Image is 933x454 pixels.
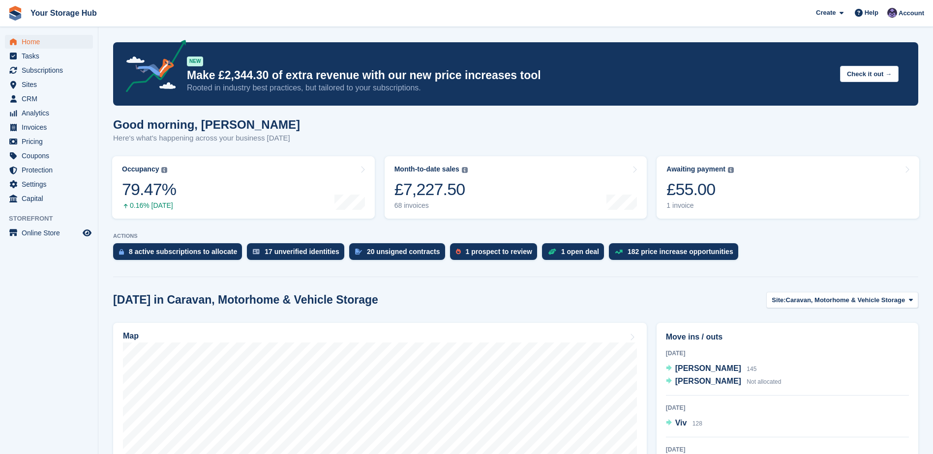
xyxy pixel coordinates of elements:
a: 17 unverified identities [247,243,349,265]
span: Create [816,8,836,18]
h1: Good morning, [PERSON_NAME] [113,118,300,131]
span: Settings [22,177,81,191]
a: 20 unsigned contracts [349,243,450,265]
a: menu [5,120,93,134]
span: Analytics [22,106,81,120]
a: menu [5,192,93,205]
a: menu [5,35,93,49]
a: menu [5,78,93,91]
a: 182 price increase opportunities [609,243,743,265]
a: menu [5,92,93,106]
a: menu [5,135,93,148]
div: Month-to-date sales [394,165,459,173]
img: Liam Beddard [887,8,897,18]
div: [DATE] [666,445,909,454]
p: Make £2,344.30 of extra revenue with our new price increases tool [187,68,832,83]
p: ACTIONS [113,233,918,239]
a: [PERSON_NAME] Not allocated [666,375,782,388]
a: Month-to-date sales £7,227.50 68 invoices [385,156,647,219]
span: Tasks [22,49,81,63]
img: deal-1b604bf984904fb50ccaf53a9ad4b4a5d6e5aea283cecdc64d6e3604feb123c2.svg [548,248,556,255]
div: 1 prospect to review [466,248,532,255]
img: price_increase_opportunities-93ffe204e8149a01c8c9dc8f82e8f89637d9d84a8eef4429ea346261dce0b2c0.svg [615,250,623,254]
div: Occupancy [122,165,159,173]
button: Check it out → [840,66,899,82]
div: 182 price increase opportunities [628,248,733,255]
a: menu [5,106,93,120]
span: Online Store [22,226,81,240]
span: Help [865,8,878,18]
div: 8 active subscriptions to allocate [129,248,237,255]
img: active_subscription_to_allocate_icon-d502201f5373d7db506a760aba3b589e785aa758c864c3986d89f69b8ff3... [119,249,124,255]
a: Awaiting payment £55.00 1 invoice [657,156,919,219]
p: Rooted in industry best practices, but tailored to your subscriptions. [187,83,832,93]
a: menu [5,177,93,191]
h2: Move ins / outs [666,331,909,343]
img: icon-info-grey-7440780725fd019a000dd9b08b2336e03edf1995a4989e88bcd33f0948082b44.svg [161,167,167,173]
a: menu [5,163,93,177]
span: CRM [22,92,81,106]
img: contract_signature_icon-13c848040528278c33f63329250d36e43548de30e8caae1d1a13099fd9432cc5.svg [355,249,362,255]
div: [DATE] [666,349,909,358]
p: Here's what's happening across your business [DATE] [113,133,300,144]
img: icon-info-grey-7440780725fd019a000dd9b08b2336e03edf1995a4989e88bcd33f0948082b44.svg [728,167,734,173]
a: menu [5,63,93,77]
button: Site: Caravan, Motorhome & Vehicle Storage [766,292,918,308]
div: 1 invoice [666,201,734,210]
span: Pricing [22,135,81,148]
a: Preview store [81,227,93,239]
a: 1 open deal [542,243,609,265]
span: Caravan, Motorhome & Vehicle Storage [786,295,905,305]
a: Occupancy 79.47% 0.16% [DATE] [112,156,375,219]
div: 68 invoices [394,201,468,210]
a: menu [5,226,93,240]
span: Subscriptions [22,63,81,77]
img: stora-icon-8386f47178a22dfd0bd8f6a31ec36ba5ce8667c1dd55bd0f319d3a0aa187defe.svg [8,6,23,21]
a: menu [5,49,93,63]
span: Invoices [22,120,81,134]
span: Not allocated [747,378,781,385]
h2: [DATE] in Caravan, Motorhome & Vehicle Storage [113,293,378,307]
div: Awaiting payment [666,165,725,173]
div: £7,227.50 [394,179,468,199]
h2: Map [123,332,139,340]
span: Coupons [22,149,81,163]
img: verify_identity-adf6edd0f0f0b5bbfe63781bf79b02c33cf7c696d77639b501bdc392416b5a36.svg [253,249,260,255]
img: prospect-51fa495bee0391a8d652442698ab0144808aea92771e9ea1ae160a38d050c398.svg [456,249,461,255]
div: 0.16% [DATE] [122,201,176,210]
div: NEW [187,57,203,66]
a: Viv 128 [666,417,702,430]
span: Sites [22,78,81,91]
span: Protection [22,163,81,177]
span: [PERSON_NAME] [675,364,741,372]
span: 145 [747,366,756,372]
span: 128 [692,420,702,427]
div: 1 open deal [561,248,599,255]
img: price-adjustments-announcement-icon-8257ccfd72463d97f412b2fc003d46551f7dbcb40ab6d574587a9cd5c0d94... [118,40,186,96]
img: icon-info-grey-7440780725fd019a000dd9b08b2336e03edf1995a4989e88bcd33f0948082b44.svg [462,167,468,173]
div: [DATE] [666,403,909,412]
a: menu [5,149,93,163]
a: 8 active subscriptions to allocate [113,243,247,265]
a: 1 prospect to review [450,243,542,265]
span: Storefront [9,214,98,224]
span: Viv [675,419,687,427]
a: Your Storage Hub [27,5,101,21]
div: 79.47% [122,179,176,199]
span: Account [899,8,924,18]
span: Capital [22,192,81,205]
div: £55.00 [666,179,734,199]
div: 20 unsigned contracts [367,248,440,255]
span: Site: [772,295,785,305]
span: Home [22,35,81,49]
span: [PERSON_NAME] [675,377,741,385]
a: [PERSON_NAME] 145 [666,363,757,375]
div: 17 unverified identities [265,248,339,255]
